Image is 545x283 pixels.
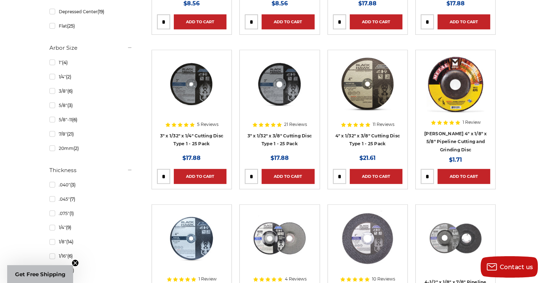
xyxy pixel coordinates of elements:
a: Add to Cart [174,14,226,29]
a: 1/32" [49,264,133,277]
img: 4 inch cut off wheel for angle grinder [339,210,396,267]
a: 3" x 1/32" x 3/8" Cut Off Wheel [245,55,314,125]
h5: Arbor Size [49,44,133,52]
span: (7) [70,196,75,202]
span: (9) [66,225,71,230]
a: Add to Cart [350,14,402,29]
span: (3) [70,182,75,187]
a: .040" [49,179,133,191]
a: .045" [49,193,133,205]
h5: Thickness [49,166,133,175]
img: View of Black Hawk's 4 1/2 inch T27 pipeline disc, showing both front and back of the grinding wh... [427,210,484,267]
a: 4" x 1/32" x 3/8" Cutting Disc [333,55,402,125]
a: 1/8" [49,235,133,248]
a: 4 inch BHA grinding wheels [245,210,314,279]
span: 4 Reviews [285,277,307,281]
a: 3/8" [49,85,133,97]
span: $21.61 [359,155,376,161]
a: 5/8" [49,99,133,112]
a: 3" x 1/32" x 1/4" Cutting Disc [157,55,226,125]
a: 3" x 1/32" x 3/8" Cutting Disc Type 1 - 25 Pack [248,133,312,147]
a: 1/4" [49,221,133,234]
a: Depressed Center [49,5,133,18]
span: 5 Reviews [197,122,219,127]
span: Get Free Shipping [15,271,66,278]
span: 21 Reviews [284,122,307,127]
span: (1) [69,211,73,216]
a: 4" x 1/32" x 3/8" Cutting Disc Type 1 - 25 Pack [335,133,400,147]
span: (14) [66,239,73,244]
a: 4 inch cut off wheel for angle grinder [333,210,402,279]
a: .075" [49,207,133,220]
a: 1/4" [49,70,133,83]
span: 1 Review [199,277,217,281]
img: 3" x 1/32" x 1/4" Cutting Disc [163,55,220,112]
span: 11 Reviews [373,122,395,127]
a: 4" x 1/16" x 3/8" Cutting Disc [157,210,226,279]
button: Contact us [481,256,538,278]
span: (6) [67,88,72,94]
span: $17.88 [182,155,201,161]
a: 3" x 1/32" x 1/4" Cutting Disc Type 1 - 25 Pack [160,133,224,147]
span: (19) [97,9,104,14]
img: 4 inch BHA grinding wheels [251,210,308,267]
a: 7/8" [49,128,133,140]
a: Add to Cart [438,169,490,184]
button: Close teaser [72,259,79,267]
a: 1/16" [49,250,133,262]
span: (21) [67,131,73,137]
a: Add to Cart [262,14,314,29]
span: Contact us [500,264,533,270]
a: 5/8"-11 [49,113,133,126]
a: [PERSON_NAME] 4" x 1/8" x 5/8" Pipeline Cutting and Grinding Disc [424,131,487,152]
img: 4" x 1/32" x 3/8" Cutting Disc [339,55,396,112]
img: Mercer 4" x 1/8" x 5/8 Cutting and Light Grinding Wheel [427,55,484,112]
span: (4) [62,60,67,65]
img: 3" x 1/32" x 3/8" Cut Off Wheel [251,55,308,112]
a: Add to Cart [262,169,314,184]
a: Flat [49,20,133,32]
a: 1" [49,56,133,69]
span: $1.71 [449,156,462,163]
span: (2) [73,146,78,151]
span: $17.88 [271,155,289,161]
div: Get Free ShippingClose teaser [7,265,73,283]
span: (3) [67,103,72,108]
span: (6) [72,117,77,122]
a: 20mm [49,142,133,155]
span: (2) [66,74,71,79]
a: Add to Cart [438,14,490,29]
a: Add to Cart [350,169,402,184]
a: View of Black Hawk's 4 1/2 inch T27 pipeline disc, showing both front and back of the grinding wh... [421,210,490,279]
span: (6) [67,253,72,259]
span: 10 Reviews [372,277,395,281]
img: 4" x 1/16" x 3/8" Cutting Disc [163,210,220,267]
a: Mercer 4" x 1/8" x 5/8 Cutting and Light Grinding Wheel [421,55,490,125]
span: (25) [67,23,75,29]
a: Add to Cart [174,169,226,184]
